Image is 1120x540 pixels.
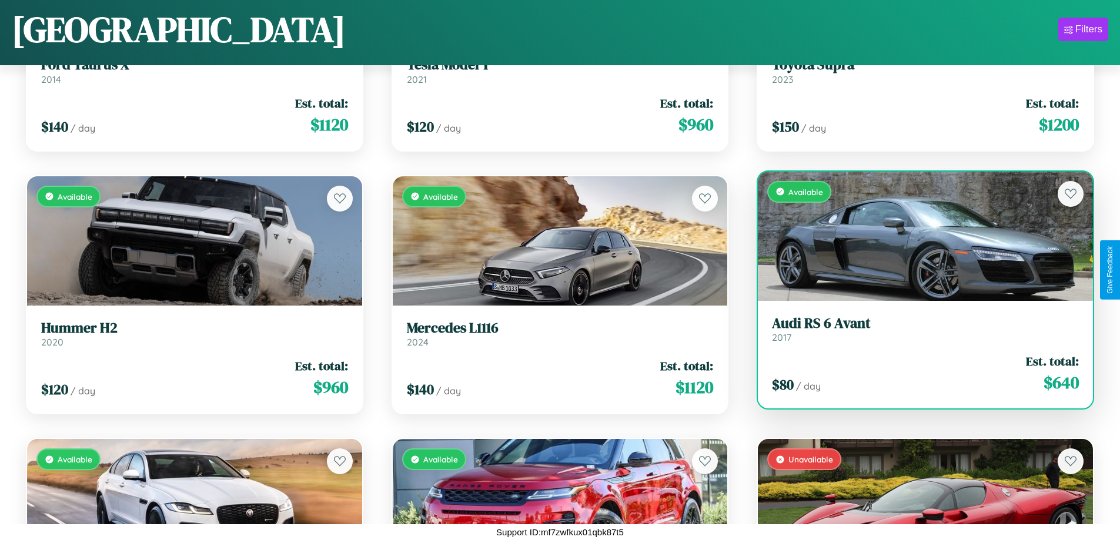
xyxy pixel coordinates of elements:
h3: Audi RS 6 Avant [772,315,1079,332]
span: $ 640 [1044,371,1079,394]
span: $ 140 [407,380,434,399]
a: Ford Taurus X2014 [41,56,348,85]
span: $ 140 [41,117,68,136]
span: 2014 [41,73,61,85]
span: 2017 [772,331,791,343]
span: / day [71,122,95,134]
span: Available [788,187,823,197]
span: / day [436,122,461,134]
span: $ 1120 [676,375,713,399]
a: Hummer H22020 [41,320,348,348]
div: Filters [1075,24,1102,35]
span: / day [436,385,461,397]
span: Est. total: [1026,353,1079,370]
a: Toyota Supra2023 [772,56,1079,85]
h3: Toyota Supra [772,56,1079,73]
a: Mercedes L11162024 [407,320,714,348]
span: $ 150 [772,117,799,136]
span: Available [58,192,92,202]
span: Available [58,454,92,464]
span: Est. total: [660,95,713,112]
p: Support ID: mf7zwfkux01qbk87t5 [496,524,624,540]
a: Tesla Model Y2021 [407,56,714,85]
h3: Mercedes L1116 [407,320,714,337]
div: Give Feedback [1106,246,1114,294]
span: $ 120 [41,380,68,399]
span: / day [801,122,826,134]
span: $ 960 [678,113,713,136]
span: 2020 [41,336,63,348]
span: $ 80 [772,375,794,394]
h3: Ford Taurus X [41,56,348,73]
button: Filters [1058,18,1108,41]
a: Audi RS 6 Avant2017 [772,315,1079,344]
span: 2023 [772,73,793,85]
span: 2021 [407,73,427,85]
span: Available [423,192,458,202]
span: Est. total: [1026,95,1079,112]
span: $ 120 [407,117,434,136]
h3: Hummer H2 [41,320,348,337]
span: / day [71,385,95,397]
span: / day [796,380,821,392]
span: Available [423,454,458,464]
span: 2024 [407,336,429,348]
span: $ 960 [313,375,348,399]
span: Est. total: [295,95,348,112]
span: Unavailable [788,454,833,464]
h3: Tesla Model Y [407,56,714,73]
span: Est. total: [660,357,713,374]
span: $ 1200 [1039,113,1079,136]
span: Est. total: [295,357,348,374]
span: $ 1120 [310,113,348,136]
h1: [GEOGRAPHIC_DATA] [12,5,346,53]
